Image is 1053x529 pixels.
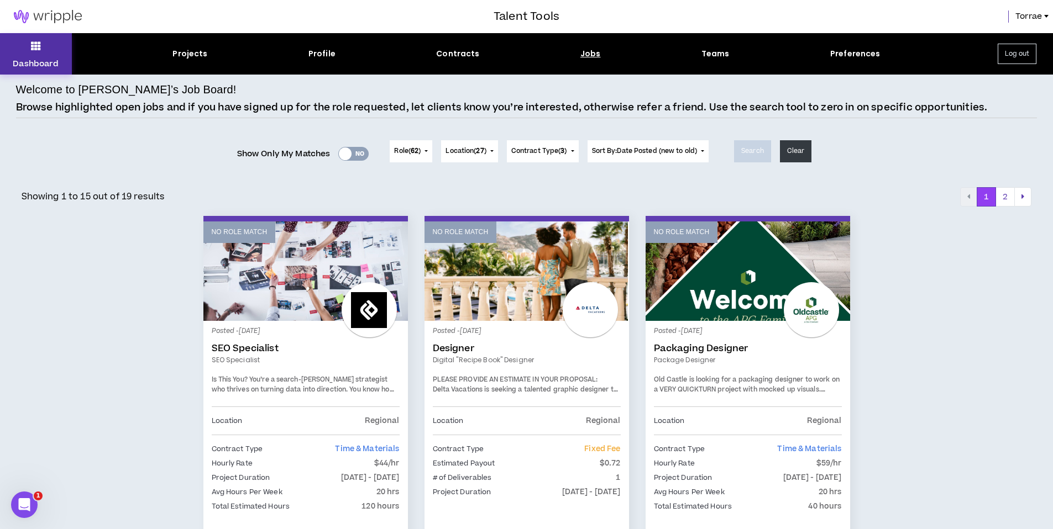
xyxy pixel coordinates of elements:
[433,355,621,365] a: Digital "Recipe Book" Designer
[819,486,842,498] p: 20 hrs
[977,187,996,207] button: 1
[362,500,399,512] p: 120 hours
[560,146,564,156] span: 3
[22,190,165,203] p: Showing 1 to 15 out of 19 results
[592,146,698,156] span: Sort By: Date Posted (new to old)
[734,140,771,162] button: Search
[365,415,399,427] p: Regional
[341,472,400,484] p: [DATE] - [DATE]
[16,81,237,98] h4: Welcome to [PERSON_NAME]’s Job Board!
[212,355,400,365] a: SEO Specialist
[16,100,988,115] p: Browse highlighted open jobs and if you have signed up for the role requested, let clients know y...
[394,146,421,156] span: Role ( )
[237,146,331,162] span: Show Only My Matches
[586,415,620,427] p: Regional
[376,486,400,498] p: 20 hrs
[588,140,709,162] button: Sort By:Date Posted (new to old)
[1015,10,1042,23] span: Torrae
[600,457,621,469] p: $0.72
[212,457,253,469] p: Hourly Rate
[433,343,621,354] a: Designer
[783,472,842,484] p: [DATE] - [DATE]
[374,457,400,469] p: $44/hr
[433,457,495,469] p: Estimated Payout
[816,457,842,469] p: $59/hr
[996,187,1015,207] button: 2
[433,472,492,484] p: # of Deliverables
[433,486,491,498] p: Project Duration
[998,44,1036,64] button: Log out
[654,326,842,336] p: Posted - [DATE]
[777,443,841,454] span: Time & Materials
[212,486,282,498] p: Avg Hours Per Week
[172,48,207,60] div: Projects
[212,343,400,354] a: SEO Specialist
[212,443,263,455] p: Contract Type
[780,140,812,162] button: Clear
[433,326,621,336] p: Posted - [DATE]
[654,375,840,394] span: Old Castle is looking for a packaging designer to work on a VERY QUICKTURN project with mocked up...
[212,227,268,237] p: No Role Match
[13,58,59,70] p: Dashboard
[433,443,484,455] p: Contract Type
[436,48,479,60] div: Contracts
[646,221,850,321] a: No Role Match
[390,140,432,162] button: Role(62)
[34,491,43,500] span: 1
[511,146,567,156] span: Contract Type ( )
[425,221,629,321] a: No Role Match
[212,375,248,384] strong: Is This You?
[584,443,620,454] span: Fixed Fee
[433,415,464,427] p: Location
[808,500,841,512] p: 40 hours
[960,187,1031,207] nav: pagination
[212,375,395,443] span: You’re a search-[PERSON_NAME] strategist who thrives on turning data into direction. You know how...
[433,227,489,237] p: No Role Match
[654,486,725,498] p: Avg Hours Per Week
[562,486,621,498] p: [DATE] - [DATE]
[807,415,841,427] p: Regional
[441,140,497,162] button: Location(27)
[476,146,484,156] span: 27
[616,472,620,484] p: 1
[212,472,270,484] p: Project Duration
[830,48,881,60] div: Preferences
[411,146,418,156] span: 62
[654,472,713,484] p: Project Duration
[701,48,730,60] div: Teams
[507,140,579,162] button: Contract Type(3)
[654,457,695,469] p: Hourly Rate
[654,443,705,455] p: Contract Type
[654,343,842,354] a: Packaging Designer
[654,355,842,365] a: Package Designer
[11,491,38,518] iframe: Intercom live chat
[446,146,486,156] span: Location ( )
[654,500,732,512] p: Total Estimated Hours
[212,500,290,512] p: Total Estimated Hours
[654,415,685,427] p: Location
[335,443,399,454] span: Time & Materials
[308,48,336,60] div: Profile
[203,221,408,321] a: No Role Match
[654,227,710,237] p: No Role Match
[212,415,243,427] p: Location
[433,385,618,404] span: Delta Vacations is seeking a talented graphic designer to suport a quick turn digital "Recipe Book."
[212,326,400,336] p: Posted - [DATE]
[494,8,559,25] h3: Talent Tools
[433,375,598,384] strong: PLEASE PROVIDE AN ESTIMATE IN YOUR PROPOSAL:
